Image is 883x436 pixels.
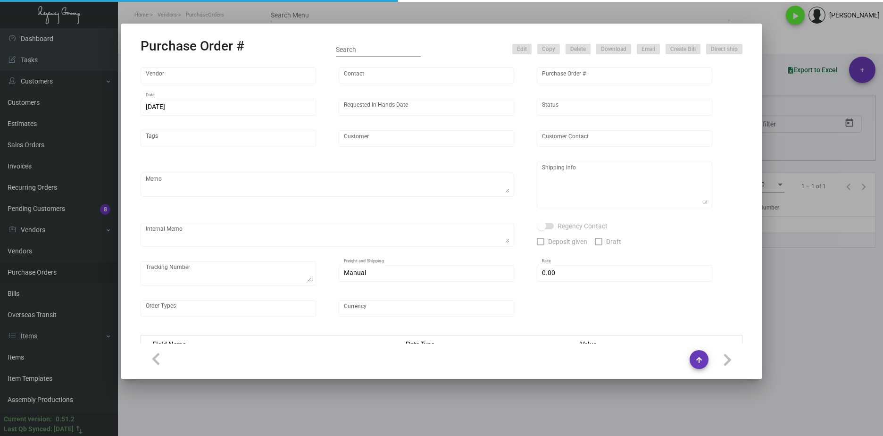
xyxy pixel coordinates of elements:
button: Download [596,44,631,54]
span: Delete [570,45,586,53]
button: Copy [537,44,560,54]
span: Create Bill [670,45,696,53]
span: Regency Contact [558,220,608,232]
th: Data Type [396,335,571,352]
th: Field Name [141,335,397,352]
button: Email [637,44,660,54]
span: Manual [344,269,366,277]
h2: Purchase Order # [141,38,244,54]
span: Copy [542,45,555,53]
button: Direct ship [706,44,742,54]
span: Edit [517,45,527,53]
span: Draft [606,236,621,247]
span: Download [601,45,626,53]
div: Current version: [4,414,52,424]
th: Value [571,335,742,352]
div: 0.51.2 [56,414,75,424]
button: Delete [566,44,591,54]
span: Direct ship [711,45,738,53]
span: Deposit given [548,236,587,247]
button: Edit [512,44,532,54]
span: Email [641,45,655,53]
button: Create Bill [666,44,700,54]
div: Last Qb Synced: [DATE] [4,424,74,434]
